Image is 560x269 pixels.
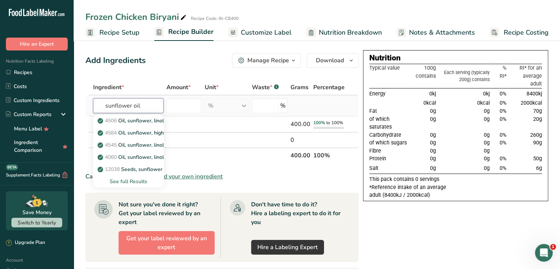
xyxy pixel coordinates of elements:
div: Don't have time to do it? Hire a labeling expert to do it for you [251,200,350,227]
td: Carbohydrate [369,131,414,139]
td: 8400kj [508,88,542,99]
a: 4506Oil, sunflower, linoleic, (approx. 65%) [93,115,164,127]
span: 0kj [429,91,436,97]
p: This pack contains 0 servings [369,175,542,184]
a: Nutrition Breakdown [306,24,382,41]
span: 0% [500,108,507,114]
span: 4060 [105,154,117,161]
span: 0kcal [423,100,436,106]
span: 4584 [105,129,117,136]
td: Protein [369,155,414,163]
span: % RI* [500,65,507,79]
span: 0g [430,156,436,162]
button: Manage Recipe [232,53,301,68]
a: Recipe Builder [154,24,214,41]
span: 1 [550,244,556,250]
span: 0kj [483,91,489,97]
span: Switch to Yearly [18,219,56,226]
a: 12038Seeds, sunflower seed kernels, oil roasted, without salt [93,163,164,175]
a: Customize Label [228,24,292,41]
span: 0g [483,132,489,138]
button: Get your label reviewed by an expert [119,231,215,255]
div: Not sure you've done it right? Get your label reviewed by an expert [119,200,215,227]
td: 20g [508,115,542,131]
span: RI* for an average adult [520,65,542,87]
span: 100% [313,120,325,126]
span: Grams [290,83,309,92]
th: 100% [312,147,346,163]
span: Get your label reviewed by an expert [125,234,208,252]
p: Oil, sunflower, linoleic, (approx. 65%) [99,117,206,125]
td: Energy [369,88,414,99]
span: 0g [430,140,436,146]
span: 0% [500,132,507,138]
span: Notes & Attachments [409,28,475,38]
a: 4584Oil, sunflower, high oleic (70% and over) [93,127,164,139]
div: 400.00 [290,120,310,129]
th: Typical value [369,64,414,88]
th: 100g contains [414,64,437,88]
span: 0g [430,165,436,171]
a: Notes & Attachments [397,24,475,41]
span: 0g [483,148,489,154]
button: Switch to Yearly [11,218,62,227]
div: See full Results [99,178,158,185]
span: 4506 [105,117,117,124]
p: Oil, sunflower, high oleic (70% and over) [99,129,214,137]
span: 0% [500,156,507,162]
span: 0g [430,116,436,122]
span: Download [316,56,344,65]
span: Recipe Builder [168,27,214,37]
div: See full Results [93,175,164,188]
span: Percentage [313,83,345,92]
div: Custom Reports [6,111,52,118]
div: 0 [290,136,310,144]
div: Waste [252,83,279,92]
div: Frozen Chicken Biryani [85,10,188,24]
span: *Reference intake of an average adult (8400kJ / 2000kcal) [369,184,446,199]
button: Download [307,53,359,68]
th: Net Totals [92,147,289,163]
th: Each serving (typically 200g) contains [437,64,491,88]
td: of which sugars [369,139,414,147]
td: 90g [508,139,542,147]
span: Amount [166,83,191,92]
span: 0g [430,108,436,114]
span: 0% [500,140,507,146]
div: Upgrade Plan [6,239,45,247]
td: Fat [369,107,414,115]
span: Recipe Costing [504,28,549,38]
div: BETA [6,164,18,170]
span: 0% [500,100,507,106]
span: to 100% [326,120,343,126]
a: Hire a Labeling Expert [251,240,324,255]
span: 12038 [105,166,120,173]
td: 6g [508,163,542,174]
a: Recipe Costing [490,24,549,41]
span: 0% [500,91,507,97]
span: Add your own ingredient [156,172,223,181]
span: Ingredient [93,83,124,92]
span: 0% [500,116,507,122]
input: Add Ingredient [93,98,163,113]
span: Customize Label [241,28,292,38]
div: Save Money [22,209,52,216]
span: Recipe Setup [99,28,140,38]
div: Add Ingredients [85,55,146,67]
span: 0% [500,165,507,171]
td: 2000kcal [508,99,542,107]
span: 0g [483,165,489,171]
span: Nutrition Breakdown [319,28,382,38]
td: Salt [369,163,414,174]
div: Manage Recipe [247,56,289,65]
span: 4545 [105,142,117,149]
a: 4545Oil, sunflower, linoleic, (partially hydrogenated) [93,139,164,151]
span: 0g [483,108,489,114]
td: of which saturates [369,115,414,131]
td: 50g [508,155,542,163]
span: 0g [483,116,489,122]
span: 0kcal [477,100,489,106]
a: Recipe Setup [85,24,140,41]
span: 0g [430,148,436,154]
button: Hire an Expert [6,38,68,50]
